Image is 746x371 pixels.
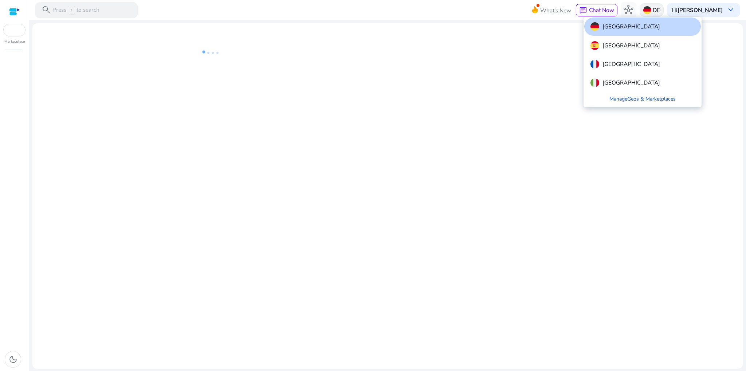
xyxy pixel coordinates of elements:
[590,22,599,31] img: de.svg
[602,22,660,31] p: [GEOGRAPHIC_DATA]
[602,60,660,69] p: [GEOGRAPHIC_DATA]
[590,60,599,69] img: fr.svg
[602,41,660,50] p: [GEOGRAPHIC_DATA]
[602,78,660,87] p: [GEOGRAPHIC_DATA]
[590,41,599,50] img: es.svg
[603,92,682,106] a: ManageGeos & Marketplaces
[590,78,599,87] img: it.svg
